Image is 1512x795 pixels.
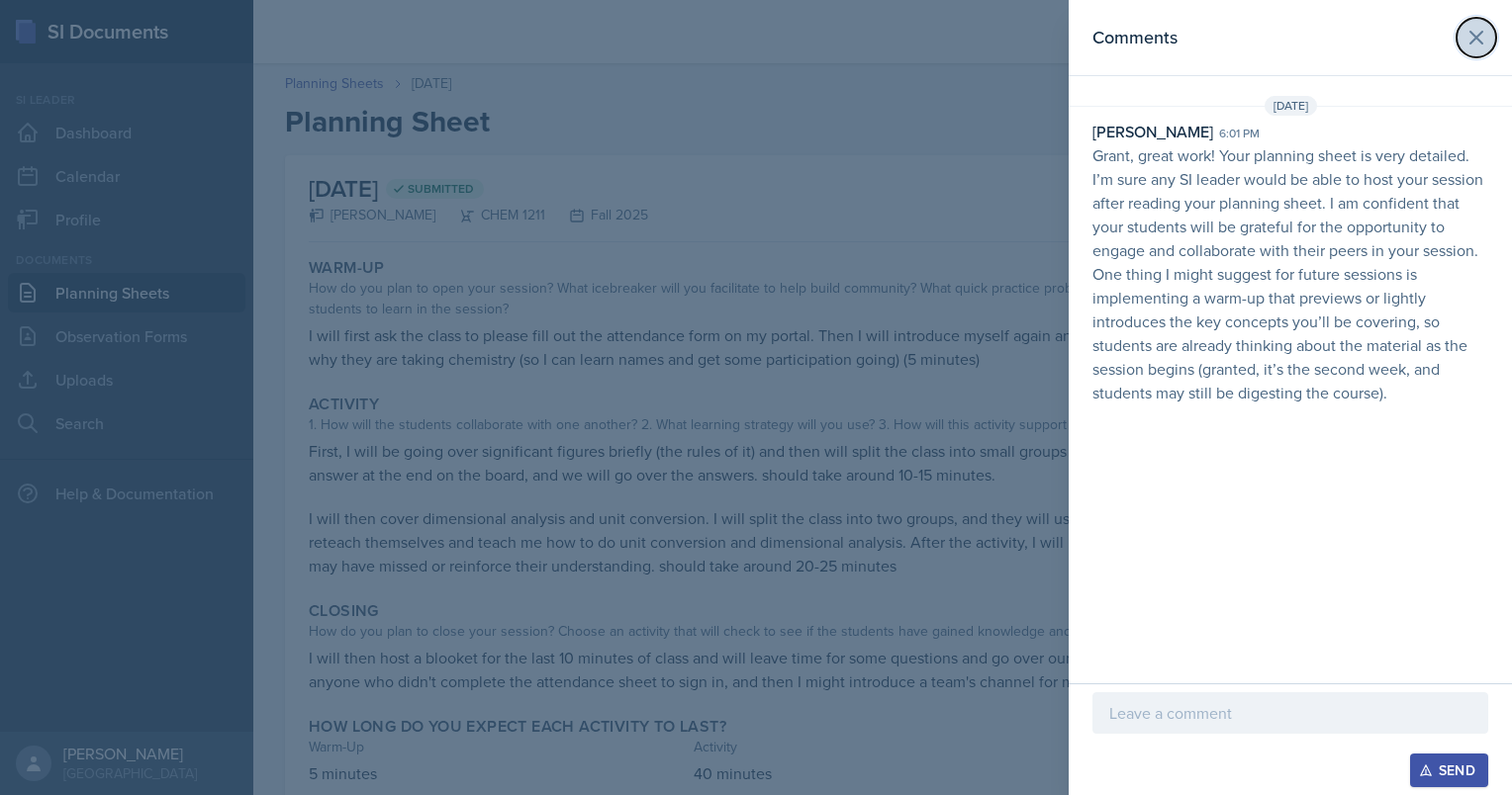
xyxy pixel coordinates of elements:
[1092,143,1488,404] p: Grant, great work! Your planning sheet is very detailed. I’m sure any SI leader would be able to ...
[1423,762,1475,778] div: Send
[1092,120,1213,143] div: [PERSON_NAME]
[1265,96,1317,116] span: [DATE]
[1410,753,1488,787] button: Send
[1092,24,1178,51] h2: Comments
[1219,125,1260,142] div: 6:01 pm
